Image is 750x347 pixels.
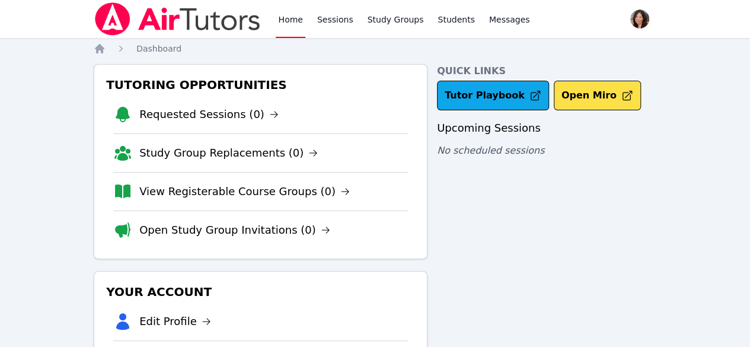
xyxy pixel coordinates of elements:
nav: Breadcrumb [94,43,656,55]
span: No scheduled sessions [437,145,544,156]
a: Open Study Group Invitations (0) [139,222,330,238]
a: View Registerable Course Groups (0) [139,183,350,200]
h3: Your Account [104,281,417,303]
button: Open Miro [554,81,641,110]
h3: Upcoming Sessions [437,120,656,136]
span: Messages [489,14,530,26]
img: Air Tutors [94,2,261,36]
a: Edit Profile [139,313,211,330]
a: Dashboard [136,43,181,55]
h4: Quick Links [437,64,656,78]
a: Study Group Replacements (0) [139,145,318,161]
a: Requested Sessions (0) [139,106,279,123]
a: Tutor Playbook [437,81,549,110]
span: Dashboard [136,44,181,53]
h3: Tutoring Opportunities [104,74,417,95]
